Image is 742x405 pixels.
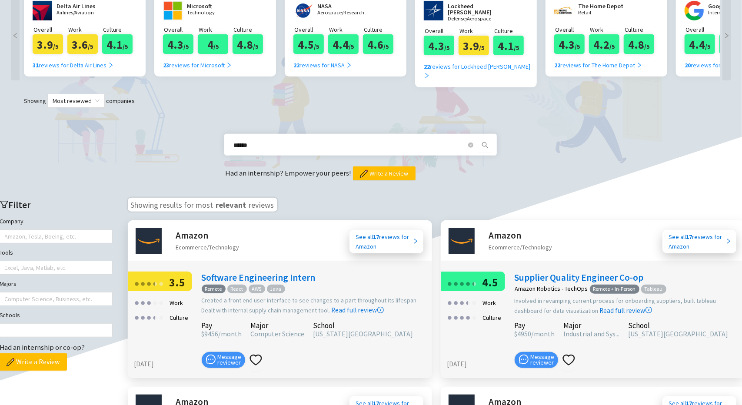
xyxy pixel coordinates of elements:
button: Write a Review [353,166,416,180]
h2: Amazon [489,228,552,242]
span: $ [515,329,518,338]
h2: Microsoft [187,3,239,9]
span: right [108,62,114,68]
p: Work [590,25,624,34]
span: right-circle [377,307,384,313]
span: search [479,142,492,149]
div: 4.2 [589,34,619,54]
span: right [636,62,642,68]
p: Culture [103,25,137,34]
span: /5 [514,44,519,52]
img: Amazon [449,228,475,254]
span: Had an internship? Empower your peers! [226,168,353,178]
div: ● [459,310,465,324]
div: Created a front end user interface to see changes to a part throughout its lifespan. Dealt with i... [202,295,428,315]
img: www.microsoft.com [163,1,183,20]
div: ● [472,276,474,290]
span: right-circle [646,307,652,313]
span: 4950 [515,329,532,338]
div: ● [447,295,453,309]
div: Culture [480,310,504,325]
div: 3.9 [459,36,489,55]
b: 22 [554,61,560,69]
span: /5 [610,43,615,50]
a: See all17reviews forAmazon [662,230,736,253]
p: Work [68,25,102,34]
div: [DATE] [134,359,197,369]
div: ● [140,310,146,324]
span: /5 [314,43,319,50]
span: Remote [202,285,226,294]
p: Retail [578,10,630,16]
span: heart [562,354,575,366]
div: ● [140,295,146,309]
div: ● [466,310,471,324]
p: Airlines/Aviation [57,10,109,16]
p: Overall [33,25,67,34]
a: Supplier Quality Engineer Co-op [515,272,644,283]
div: Major [564,322,620,329]
p: Overall [294,25,328,34]
span: Tableau [641,285,666,294]
div: ● [459,295,465,309]
div: ● [153,295,158,309]
div: 4.1 [493,36,524,55]
span: /month [532,329,555,338]
div: ● [153,310,155,324]
div: ● [146,276,152,290]
div: Work [480,295,499,310]
div: ● [453,276,459,290]
p: Culture [625,25,659,34]
span: right [346,62,352,68]
span: 9456 [202,329,219,338]
span: Write a Review [370,169,409,178]
div: 4.8 [233,34,263,54]
div: ● [153,276,158,290]
div: 4.4 [685,34,715,54]
div: reviews for Delta Air Lines [33,60,114,70]
a: Read full review [600,263,652,315]
div: 4.4 [328,34,359,54]
h2: The Home Depot [578,3,630,9]
span: /5 [213,43,219,50]
h2: NASA [317,3,369,9]
div: See all reviews for Amazon [669,232,725,251]
p: Overall [555,25,589,34]
div: ● [134,295,140,309]
span: /5 [445,44,450,52]
div: 4.1 [102,34,133,54]
p: Overall [685,25,719,34]
div: ● [159,295,164,309]
div: [DATE] [447,359,510,369]
div: ● [472,295,477,309]
button: search [478,138,492,152]
h2: Lockheed [PERSON_NAME] [448,3,513,15]
div: Ecommerce/Technology [489,242,552,252]
h3: Showing results for most reviews [128,198,277,212]
div: 3.6 [67,34,98,54]
input: Tools [5,262,7,273]
div: ● [466,295,468,309]
div: School [313,322,413,329]
div: ● [472,276,477,290]
div: reviews for NASA [293,60,352,70]
span: AWS [249,285,265,294]
span: right [226,62,232,68]
span: /5 [53,43,59,50]
div: 4 [198,34,228,54]
div: reviews for Lockheed [PERSON_NAME] [424,62,535,81]
span: right [424,73,430,79]
div: reviews for The Home Depot [554,60,642,70]
div: Work [167,295,186,310]
div: ● [140,276,146,290]
span: /5 [184,43,189,50]
span: 4.5 [482,275,498,289]
div: Ecommerce/Technology [176,242,240,252]
p: Work [459,26,493,36]
img: pencil.png [7,359,14,366]
div: ● [472,310,477,324]
div: Pay [515,322,555,329]
div: 4.3 [554,34,585,54]
div: 4.8 [624,34,654,54]
div: 4.6 [363,34,393,54]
